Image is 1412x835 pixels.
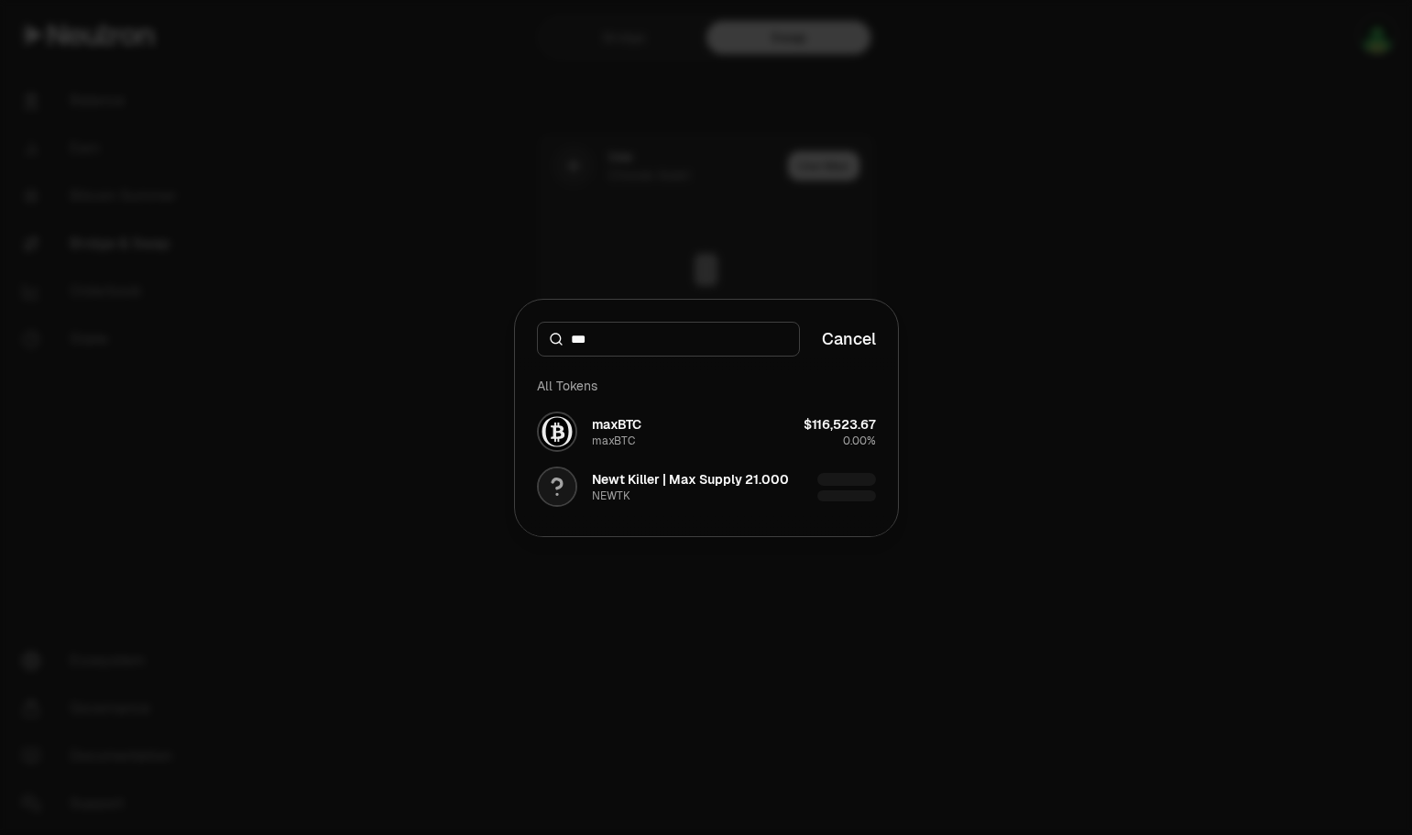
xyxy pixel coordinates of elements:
button: Newt Killer | Max Supply 21.000NEWTK [526,459,887,514]
div: NEWTK [592,489,630,503]
div: $116,523.67 [804,415,876,434]
button: maxBTC LogomaxBTCmaxBTC$116,523.670.00% [526,404,887,459]
div: maxBTC [592,434,635,448]
div: All Tokens [526,368,887,404]
img: maxBTC Logo [539,413,575,450]
div: Newt Killer | Max Supply 21.000 [592,470,789,489]
div: maxBTC [592,415,641,434]
button: Cancel [822,326,876,352]
span: 0.00% [843,434,876,448]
